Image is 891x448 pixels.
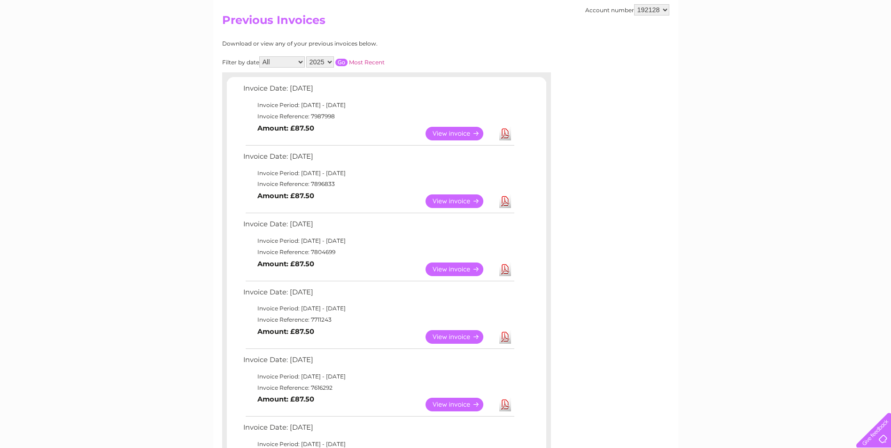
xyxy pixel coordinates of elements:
[257,260,314,268] b: Amount: £87.50
[241,111,516,122] td: Invoice Reference: 7987998
[257,124,314,132] b: Amount: £87.50
[426,263,495,276] a: View
[241,178,516,190] td: Invoice Reference: 7896833
[241,303,516,314] td: Invoice Period: [DATE] - [DATE]
[499,127,511,140] a: Download
[241,247,516,258] td: Invoice Reference: 7804699
[860,40,882,47] a: Log out
[241,371,516,382] td: Invoice Period: [DATE] - [DATE]
[224,5,668,46] div: Clear Business is a trading name of Verastar Limited (registered in [GEOGRAPHIC_DATA] No. 3667643...
[349,59,385,66] a: Most Recent
[426,127,495,140] a: View
[241,421,516,439] td: Invoice Date: [DATE]
[714,5,779,16] a: 0333 014 3131
[426,398,495,411] a: View
[241,286,516,303] td: Invoice Date: [DATE]
[241,354,516,371] td: Invoice Date: [DATE]
[241,314,516,325] td: Invoice Reference: 7711243
[775,40,804,47] a: Telecoms
[257,327,314,336] b: Amount: £87.50
[257,192,314,200] b: Amount: £87.50
[241,82,516,100] td: Invoice Date: [DATE]
[499,398,511,411] a: Download
[241,168,516,179] td: Invoice Period: [DATE] - [DATE]
[31,24,79,53] img: logo.png
[726,40,744,47] a: Water
[241,218,516,235] td: Invoice Date: [DATE]
[257,395,314,403] b: Amount: £87.50
[426,330,495,344] a: View
[499,263,511,276] a: Download
[241,235,516,247] td: Invoice Period: [DATE] - [DATE]
[499,330,511,344] a: Download
[499,194,511,208] a: Download
[241,100,516,111] td: Invoice Period: [DATE] - [DATE]
[809,40,823,47] a: Blog
[222,14,669,31] h2: Previous Invoices
[585,4,669,15] div: Account number
[222,56,469,68] div: Filter by date
[829,40,852,47] a: Contact
[749,40,770,47] a: Energy
[222,40,469,47] div: Download or view any of your previous invoices below.
[426,194,495,208] a: View
[241,382,516,394] td: Invoice Reference: 7616292
[241,150,516,168] td: Invoice Date: [DATE]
